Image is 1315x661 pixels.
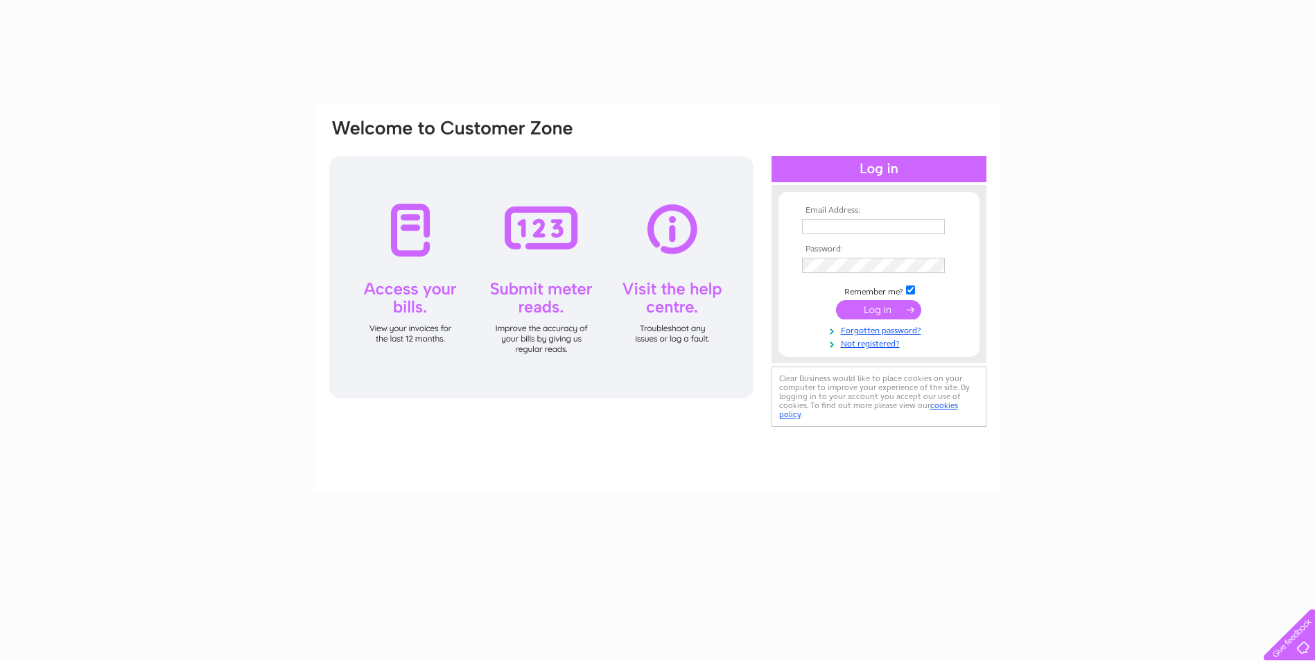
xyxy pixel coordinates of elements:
[772,367,986,427] div: Clear Business would like to place cookies on your computer to improve your experience of the sit...
[799,206,959,215] th: Email Address:
[802,336,959,349] a: Not registered?
[779,400,958,419] a: cookies policy
[799,283,959,297] td: Remember me?
[836,300,921,319] input: Submit
[802,323,959,336] a: Forgotten password?
[799,245,959,254] th: Password:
